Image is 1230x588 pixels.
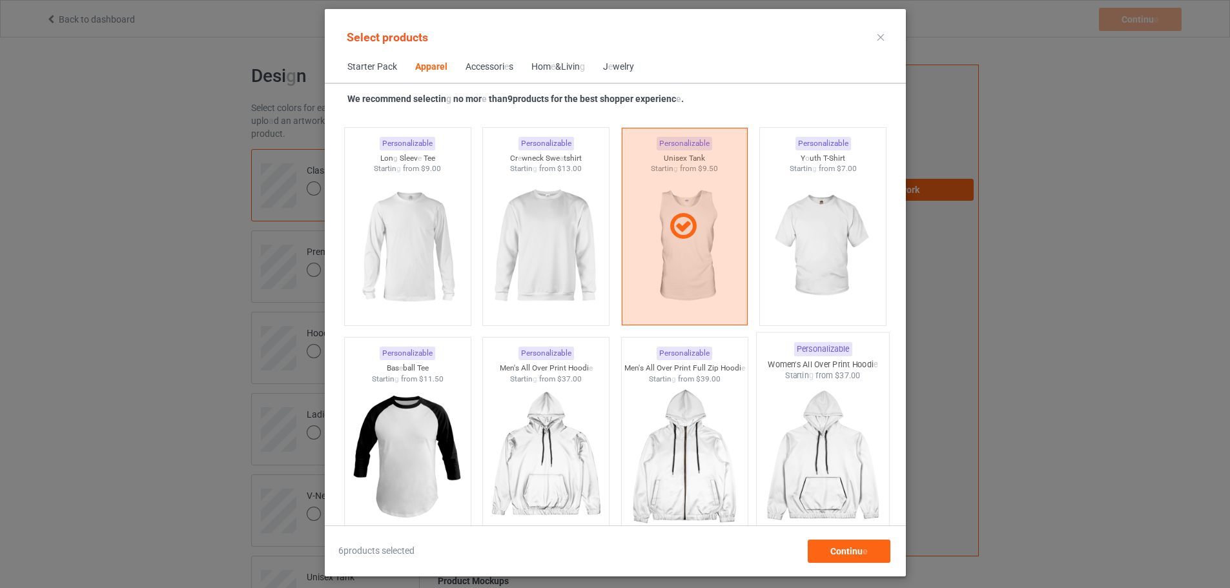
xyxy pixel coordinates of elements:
readpronunciation-word: Tee [416,363,428,372]
readpronunciation-span: g [393,154,397,163]
img: regular.jpg [765,174,881,319]
readpronunciation-span: Livin [561,61,580,72]
readpronunciation-word: Print [832,360,850,369]
readpronunciation-span: e [741,363,744,372]
readpronunciation-span: Cr [510,154,518,163]
readpronunciation-span: Startin [374,164,396,173]
readpronunciation-word: than [489,94,507,104]
readpronunciation-span: selectin [413,94,446,104]
readpronunciation-span: J [603,61,608,72]
readpronunciation-span: welry [613,61,634,72]
readpronunciation-span: o [805,154,810,163]
readpronunciation-word: recommend [362,94,411,104]
readpronunciation-span: s [509,61,513,72]
readpronunciation-span: Hoodi [852,360,874,369]
readpronunciation-word: Over [531,363,547,372]
readpronunciation-word: shopper [600,94,633,104]
readpronunciation-span: g [446,94,451,104]
readpronunciation-word: from [400,374,416,383]
readpronunciation-span: Startin [789,164,812,173]
readpronunciation-span: e [874,360,877,369]
span: $37.00 [835,371,861,381]
readpronunciation-span: Startin [371,374,394,383]
readpronunciation-span: g [396,164,401,173]
readpronunciation-span: Bas [386,363,398,372]
readpronunciation-word: from [539,374,555,383]
readpronunciation-word: no [453,94,464,104]
readpronunciation-span: e [862,546,867,556]
readpronunciation-span: uth [810,154,821,163]
div: Continue [807,540,890,563]
readpronunciation-span: Y [801,154,805,163]
readpronunciation-word: from [403,164,419,173]
readpronunciation-span: e [482,94,487,104]
readpronunciation-word: Women's [768,360,800,369]
readpronunciation-span: e [504,61,509,72]
span: $11.50 [418,374,443,383]
readpronunciation-span: g [809,371,814,381]
readpronunciation-span: Continu [830,546,862,556]
readpronunciation-word: Over [656,363,671,372]
readpronunciation-span: g [671,374,675,383]
readpronunciation-word: Full [692,363,705,372]
readpronunciation-span: mor [466,94,482,104]
readpronunciation-span: g [394,374,398,383]
span: $13.00 [557,164,582,173]
readpronunciation-word: Select [347,30,380,44]
readpronunciation-span: e [588,363,592,372]
div: Personalizable [657,347,712,360]
readpronunciation-span: & [555,61,561,72]
readpronunciation-span: Hoodi [720,363,741,372]
readpronunciation-span: 6 [338,545,343,556]
readpronunciation-span: Lon [380,154,393,163]
readpronunciation-word: products [382,30,428,44]
img: regular.jpg [762,381,883,533]
readpronunciation-span: Startin [510,374,533,383]
img: regular.jpg [349,384,465,529]
img: regular.jpg [349,174,465,319]
div: Personalizable [794,342,852,356]
readpronunciation-span: g [533,164,537,173]
readpronunciation-span: Accessori [466,61,504,72]
readpronunciation-word: Zip [707,363,718,372]
readpronunciation-span: Startin [648,374,671,383]
readpronunciation-span: . [681,94,684,104]
readpronunciation-span: e [551,61,555,72]
div: Personalizable [380,137,435,150]
readpronunciation-span: a [560,154,564,163]
readpronunciation-word: Pack [377,61,397,72]
readpronunciation-span: Startin [785,371,809,381]
readpronunciation-word: Men's [624,363,643,372]
readpronunciation-span: experienc [635,94,676,104]
readpronunciation-word: Print [549,363,566,372]
readpronunciation-word: from [539,164,555,173]
span: $9.00 [421,164,441,173]
readpronunciation-word: the [564,94,578,104]
readpronunciation-word: products [513,94,549,104]
span: $7.00 [836,164,856,173]
readpronunciation-word: best [580,94,598,104]
readpronunciation-span: g [580,61,585,72]
readpronunciation-span: ball [402,363,415,372]
readpronunciation-word: All [520,363,529,372]
readpronunciation-span: Hom [531,61,551,72]
readpronunciation-word: selected [382,545,415,556]
readpronunciation-span: Startin [510,164,533,173]
readpronunciation-span: Sleev [399,154,417,163]
readpronunciation-span: e [417,154,421,163]
readpronunciation-word: All [645,363,654,372]
readpronunciation-word: from [815,371,832,381]
readpronunciation-span: e [398,363,402,372]
img: regular.jpg [488,384,604,529]
readpronunciation-span: g [812,164,816,173]
readpronunciation-word: from [818,164,834,173]
div: Personalizable [795,137,850,150]
readpronunciation-word: Tee [423,154,435,163]
readpronunciation-word: for [551,94,562,104]
div: Personalizable [380,347,435,360]
readpronunciation-word: from [677,374,693,383]
readpronunciation-word: Apparel [415,61,447,72]
readpronunciation-span: g [533,374,537,383]
readpronunciation-span: wneck [522,154,544,163]
span: $37.00 [557,374,582,383]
